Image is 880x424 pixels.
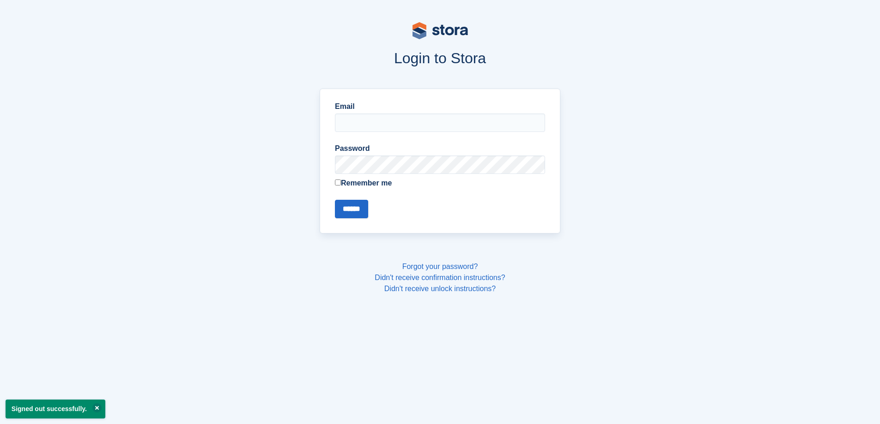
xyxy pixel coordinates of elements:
[6,400,105,418] p: Signed out successfully.
[335,179,341,185] input: Remember me
[335,101,545,112] label: Email
[413,22,468,39] img: stora-logo-53a41332b3708ae10de48c4981b4e9114cc0af31d8433b30ea865607fb682f29.svg
[375,274,505,281] a: Didn't receive confirmation instructions?
[144,50,737,66] h1: Login to Stora
[402,263,478,270] a: Forgot your password?
[384,285,496,293] a: Didn't receive unlock instructions?
[335,178,545,189] label: Remember me
[335,143,545,154] label: Password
